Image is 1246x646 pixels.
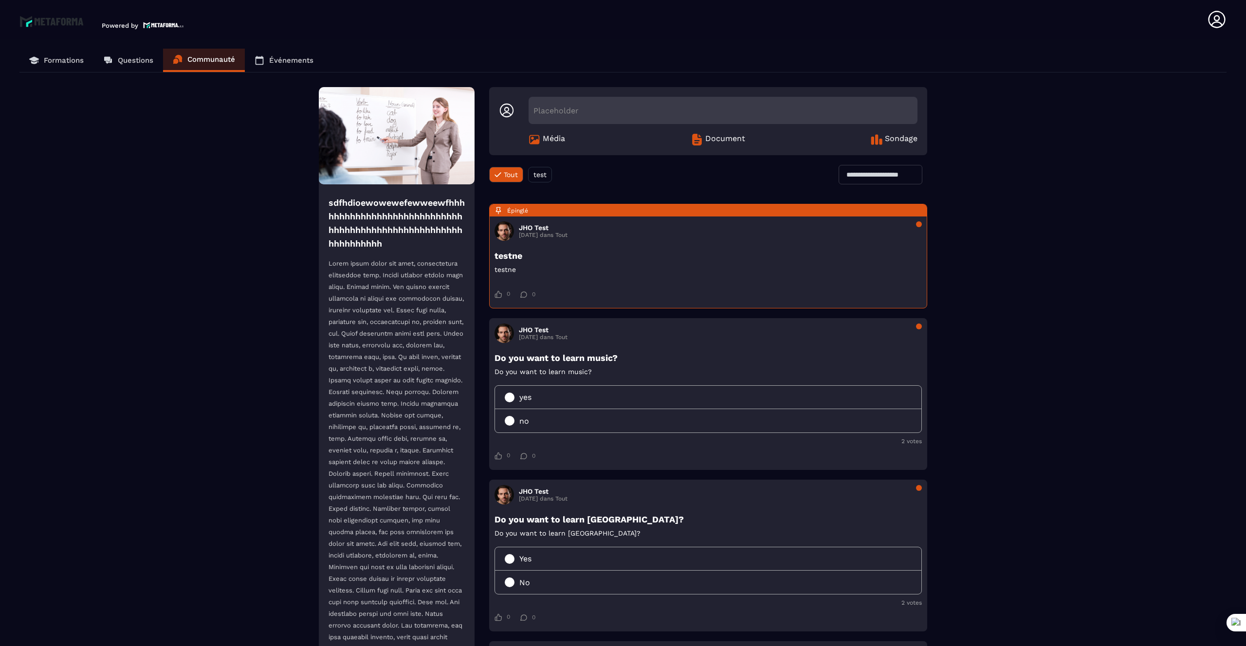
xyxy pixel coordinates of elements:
[118,56,153,65] p: Questions
[495,353,922,363] h3: Do you want to learn music?
[163,49,245,72] a: Communauté
[519,495,568,502] p: [DATE] dans Tout
[269,56,313,65] p: Événements
[519,578,530,587] span: No
[319,87,475,184] img: Community background
[519,326,568,334] h3: JHO Test
[519,487,568,495] h3: JHO Test
[504,171,518,179] span: Tout
[19,14,94,29] img: logo-branding
[495,514,922,524] h3: Do you want to learn [GEOGRAPHIC_DATA]?
[507,452,510,460] span: 0
[495,251,922,261] h3: testne
[543,134,565,145] span: Média
[705,134,745,145] span: Document
[507,207,528,214] span: Épinglé
[102,22,138,29] p: Powered by
[329,196,465,251] h4: sdfhdioewowewefewweewfhhhhhhhhhhhhhhhhhhhhhhhhhhhhhhhhhhhhhhhhhhhhhhhhhhhhhhhhhhhhhhh
[245,49,323,72] a: Événements
[532,291,535,298] span: 0
[532,614,535,621] span: 0
[507,290,510,298] span: 0
[19,49,93,72] a: Formations
[44,56,84,65] p: Formations
[519,334,568,341] p: [DATE] dans Tout
[519,224,568,232] h3: JHO Test
[529,97,917,124] div: Placeholder
[495,529,922,537] p: Do you want to learn [GEOGRAPHIC_DATA]?
[901,599,922,606] span: 2 votes
[143,21,184,29] img: logo
[901,438,922,445] span: 2 votes
[533,171,547,179] span: test
[519,554,531,563] span: Yes
[187,55,235,64] p: Communauté
[885,134,917,145] span: Sondage
[495,368,922,376] p: Do you want to learn music?
[532,452,535,459] span: 0
[519,232,568,238] p: [DATE] dans Tout
[507,613,510,621] span: 0
[519,393,531,402] span: yes
[495,266,922,273] p: testne
[93,49,163,72] a: Questions
[519,416,529,426] span: no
